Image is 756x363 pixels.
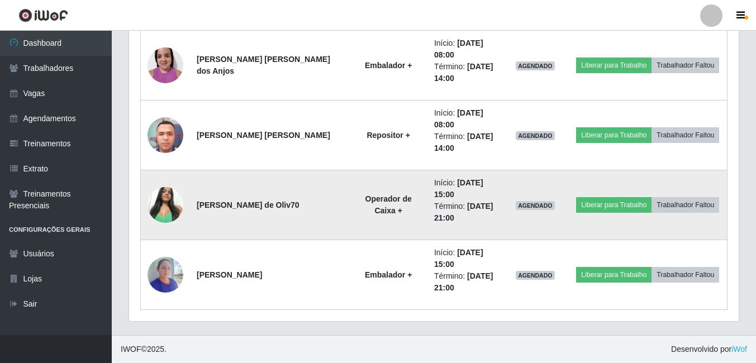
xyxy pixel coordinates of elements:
[652,58,719,73] button: Trabalhador Faltou
[148,111,183,159] img: 1754753909287.jpeg
[148,251,183,298] img: 1723687627540.jpeg
[434,39,483,59] time: [DATE] 08:00
[671,343,747,355] span: Desenvolvido por
[434,247,495,270] li: Início:
[516,201,555,210] span: AGENDADO
[652,197,719,213] button: Trabalhador Faltou
[576,197,652,213] button: Liberar para Trabalho
[365,194,412,215] strong: Operador de Caixa +
[652,127,719,143] button: Trabalhador Faltou
[434,107,495,131] li: Início:
[148,41,183,89] img: 1737249386728.jpeg
[18,8,68,22] img: CoreUI Logo
[516,271,555,280] span: AGENDADO
[365,61,412,70] strong: Embalador +
[434,108,483,129] time: [DATE] 08:00
[516,61,555,70] span: AGENDADO
[576,267,652,283] button: Liberar para Trabalho
[121,345,141,354] span: IWOF
[148,181,183,228] img: 1727212594442.jpeg
[576,58,652,73] button: Liberar para Trabalho
[197,131,330,140] strong: [PERSON_NAME] [PERSON_NAME]
[197,55,330,75] strong: [PERSON_NAME] [PERSON_NAME] dos Anjos
[121,343,167,355] span: © 2025 .
[365,270,412,279] strong: Embalador +
[576,127,652,143] button: Liberar para Trabalho
[197,270,262,279] strong: [PERSON_NAME]
[434,248,483,269] time: [DATE] 15:00
[434,37,495,61] li: Início:
[197,200,299,209] strong: [PERSON_NAME] de Oliv70
[434,177,495,200] li: Início:
[434,178,483,199] time: [DATE] 15:00
[434,200,495,224] li: Término:
[652,267,719,283] button: Trabalhador Faltou
[516,131,555,140] span: AGENDADO
[367,131,410,140] strong: Repositor +
[434,131,495,154] li: Término:
[434,270,495,294] li: Término:
[731,345,747,354] a: iWof
[434,61,495,84] li: Término:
